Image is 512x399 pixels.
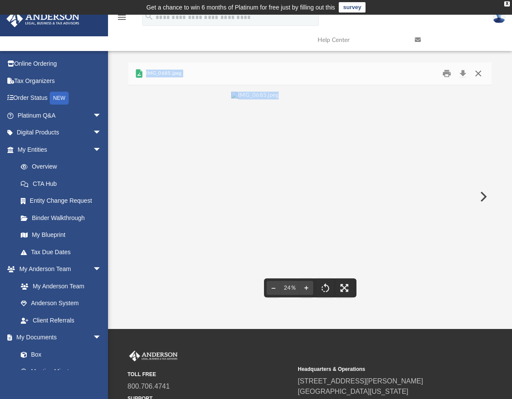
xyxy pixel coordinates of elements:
[12,175,114,192] a: CTA Hub
[12,363,110,380] a: Meeting Minutes
[267,278,280,297] button: Zoom out
[93,261,110,278] span: arrow_drop_down
[455,67,471,80] button: Download
[12,227,110,244] a: My Blueprint
[298,388,408,395] a: [GEOGRAPHIC_DATA][US_STATE]
[12,278,106,295] a: My Anderson Team
[339,2,366,13] a: survey
[12,243,114,261] a: Tax Due Dates
[93,329,110,347] span: arrow_drop_down
[117,16,127,22] a: menu
[93,141,110,159] span: arrow_drop_down
[6,329,110,346] a: My Documentsarrow_drop_down
[438,67,455,80] button: Print
[12,346,106,363] a: Box
[12,312,110,329] a: Client Referrals
[12,295,110,312] a: Anderson System
[127,351,179,362] img: Anderson Advisors Platinum Portal
[144,12,154,21] i: search
[311,23,408,57] a: Help Center
[6,89,114,107] a: Order StatusNEW
[504,1,510,6] div: close
[6,72,114,89] a: Tax Organizers
[6,55,114,73] a: Online Ordering
[127,383,170,390] a: 800.706.4741
[280,285,299,291] div: Current zoom level
[93,107,110,124] span: arrow_drop_down
[12,209,114,227] a: Binder Walkthrough
[146,2,335,13] div: Get a chance to win 6 months of Platinum for free just by filling out this
[298,377,423,385] a: [STREET_ADDRESS][PERSON_NAME]
[6,107,114,124] a: Platinum Q&Aarrow_drop_down
[493,11,506,23] img: User Pic
[6,141,114,158] a: My Entitiesarrow_drop_down
[4,10,82,27] img: Anderson Advisors Platinum Portal
[6,124,114,141] a: Digital Productsarrow_drop_down
[6,261,110,278] a: My Anderson Teamarrow_drop_down
[298,365,462,373] small: Headquarters & Operations
[335,278,354,297] button: Enter fullscreen
[473,185,492,209] button: Next File
[50,92,69,105] div: NEW
[127,370,292,378] small: TOLL FREE
[231,92,279,302] img: IMG_0685.jpeg
[128,85,492,308] div: File preview
[117,12,127,22] i: menu
[144,70,182,77] span: IMG_0685.jpeg
[12,192,114,210] a: Entity Change Request
[128,62,492,308] div: Preview
[471,67,486,80] button: Close
[299,278,313,297] button: Zoom in
[93,124,110,142] span: arrow_drop_down
[12,158,114,176] a: Overview
[316,278,335,297] button: Rotate left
